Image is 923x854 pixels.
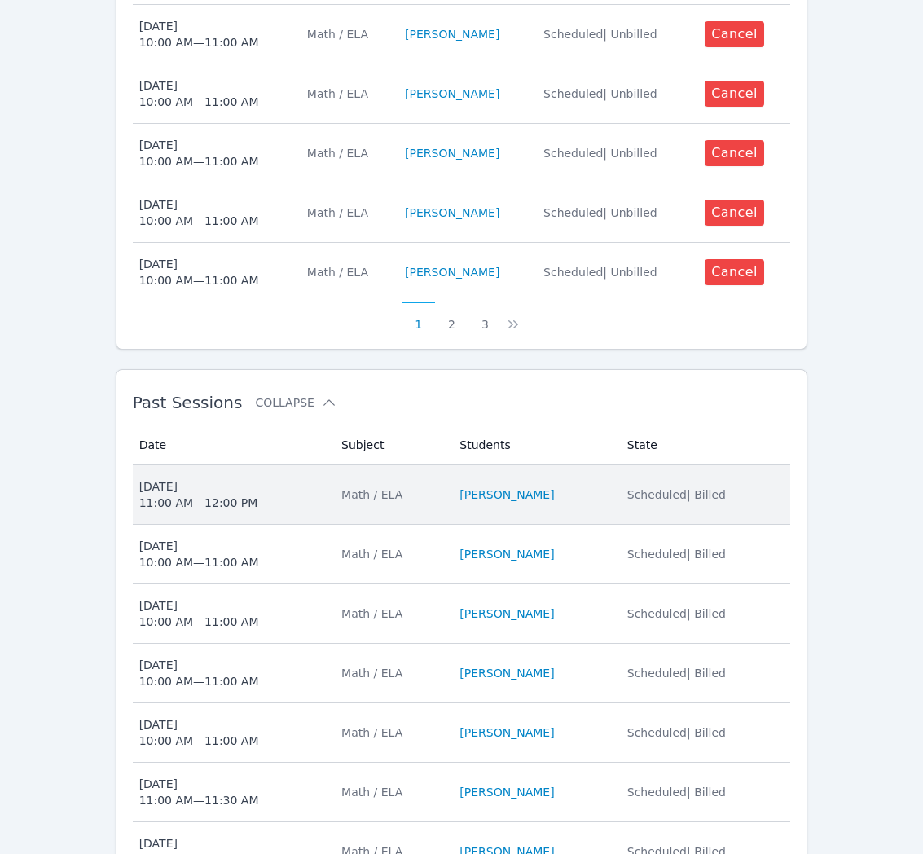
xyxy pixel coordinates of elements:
[405,264,499,280] a: [PERSON_NAME]
[139,716,259,749] div: [DATE] 10:00 AM — 11:00 AM
[459,784,554,800] a: [PERSON_NAME]
[627,667,726,680] span: Scheduled | Billed
[307,26,385,42] div: Math / ELA
[307,264,385,280] div: Math / ELA
[405,205,499,221] a: [PERSON_NAME]
[543,28,657,41] span: Scheduled | Unbilled
[133,465,791,525] tr: [DATE]11:00 AM—12:00 PMMath / ELA[PERSON_NAME]Scheduled| Billed
[139,538,259,570] div: [DATE] 10:00 AM — 11:00 AM
[139,137,259,169] div: [DATE] 10:00 AM — 11:00 AM
[133,124,791,183] tr: [DATE]10:00 AM—11:00 AMMath / ELA[PERSON_NAME]Scheduled| UnbilledCancel
[341,486,440,503] div: Math / ELA
[133,425,332,465] th: Date
[139,478,258,511] div: [DATE] 11:00 AM — 12:00 PM
[133,393,243,412] span: Past Sessions
[133,64,791,124] tr: [DATE]10:00 AM—11:00 AMMath / ELA[PERSON_NAME]Scheduled| UnbilledCancel
[459,546,554,562] a: [PERSON_NAME]
[139,18,259,51] div: [DATE] 10:00 AM — 11:00 AM
[139,196,259,229] div: [DATE] 10:00 AM — 11:00 AM
[543,147,657,160] span: Scheduled | Unbilled
[133,703,791,763] tr: [DATE]10:00 AM—11:00 AMMath / ELA[PERSON_NAME]Scheduled| Billed
[307,86,385,102] div: Math / ELA
[133,525,791,584] tr: [DATE]10:00 AM—11:00 AMMath / ELA[PERSON_NAME]Scheduled| Billed
[705,140,764,166] button: Cancel
[627,726,726,739] span: Scheduled | Billed
[618,425,791,465] th: State
[133,644,791,703] tr: [DATE]10:00 AM—11:00 AMMath / ELA[PERSON_NAME]Scheduled| Billed
[307,205,385,221] div: Math / ELA
[459,605,554,622] a: [PERSON_NAME]
[133,763,791,822] tr: [DATE]11:00 AM—11:30 AMMath / ELA[PERSON_NAME]Scheduled| Billed
[139,776,259,808] div: [DATE] 11:00 AM — 11:30 AM
[468,302,502,332] button: 3
[139,657,259,689] div: [DATE] 10:00 AM — 11:00 AM
[543,266,657,279] span: Scheduled | Unbilled
[705,81,764,107] button: Cancel
[405,26,499,42] a: [PERSON_NAME]
[307,145,385,161] div: Math / ELA
[705,21,764,47] button: Cancel
[133,5,791,64] tr: [DATE]10:00 AM—11:00 AMMath / ELA[PERSON_NAME]Scheduled| UnbilledCancel
[627,548,726,561] span: Scheduled | Billed
[341,724,440,741] div: Math / ELA
[459,665,554,681] a: [PERSON_NAME]
[133,584,791,644] tr: [DATE]10:00 AM—11:00 AMMath / ELA[PERSON_NAME]Scheduled| Billed
[405,86,499,102] a: [PERSON_NAME]
[133,183,791,243] tr: [DATE]10:00 AM—11:00 AMMath / ELA[PERSON_NAME]Scheduled| UnbilledCancel
[543,87,657,100] span: Scheduled | Unbilled
[341,605,440,622] div: Math / ELA
[627,786,726,799] span: Scheduled | Billed
[341,784,440,800] div: Math / ELA
[705,200,764,226] button: Cancel
[341,665,440,681] div: Math / ELA
[139,256,259,288] div: [DATE] 10:00 AM — 11:00 AM
[627,488,726,501] span: Scheduled | Billed
[459,486,554,503] a: [PERSON_NAME]
[705,259,764,285] button: Cancel
[627,607,726,620] span: Scheduled | Billed
[139,597,259,630] div: [DATE] 10:00 AM — 11:00 AM
[402,302,435,332] button: 1
[255,394,336,411] button: Collapse
[435,302,468,332] button: 2
[332,425,450,465] th: Subject
[133,243,791,302] tr: [DATE]10:00 AM—11:00 AMMath / ELA[PERSON_NAME]Scheduled| UnbilledCancel
[450,425,617,465] th: Students
[405,145,499,161] a: [PERSON_NAME]
[139,77,259,110] div: [DATE] 10:00 AM — 11:00 AM
[341,546,440,562] div: Math / ELA
[543,206,657,219] span: Scheduled | Unbilled
[459,724,554,741] a: [PERSON_NAME]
